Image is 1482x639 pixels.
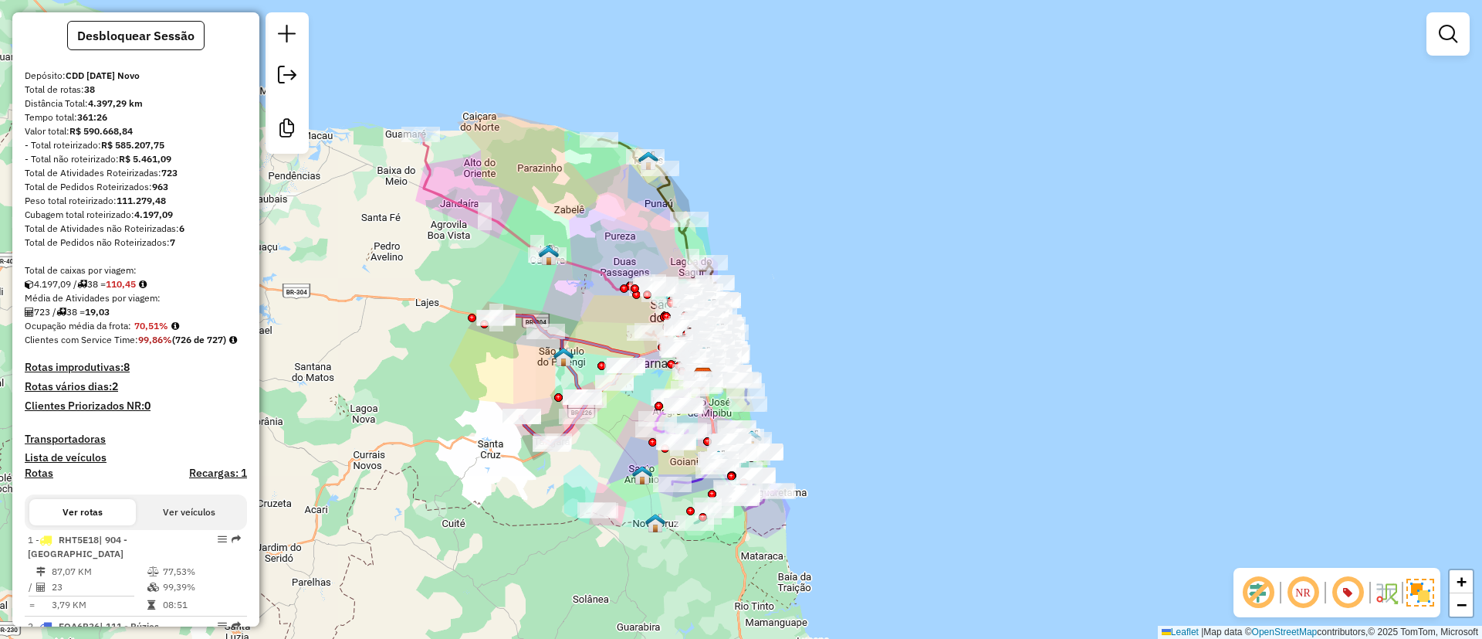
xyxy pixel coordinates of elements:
[25,308,34,317] i: Total de Atividades
[134,320,168,331] strong: 70,51%
[1158,626,1482,639] div: Map data © contributors,© 2025 TomTom, Microsoft
[28,620,159,632] span: 2 -
[1406,579,1434,607] img: Exibir/Ocultar setores
[1284,574,1321,611] span: Ocultar NR
[229,335,237,345] em: Rotas cross docking consideradas
[36,583,46,592] i: Total de Atividades
[170,236,175,248] strong: 7
[59,534,99,546] span: RHT5E18
[539,246,559,266] img: João Camara
[1329,574,1366,611] span: Exibir número da rota
[25,291,247,305] div: Média de Atividades por viagem:
[218,621,227,631] em: Opções
[25,305,247,319] div: 723 / 38 =
[577,502,616,518] div: Atividade não roteirizada - ESPETINHO DO DEDE
[272,113,303,148] a: Criar modelo
[67,21,205,50] button: Desbloquear Sessão
[1457,572,1467,591] span: +
[138,334,172,345] strong: 99,86%
[272,19,303,53] a: Nova sessão e pesquisa
[553,347,574,367] img: São Paulo do Potengi
[1457,595,1467,614] span: −
[51,564,147,580] td: 87,07 KM
[25,83,247,97] div: Total de rotas:
[112,379,118,393] strong: 2
[218,535,227,544] em: Opções
[100,620,159,632] span: | 111 - Búzios
[25,451,247,464] h4: Lista de veículos
[25,467,53,480] a: Rotas
[25,208,247,222] div: Cubagem total roteirizado:
[25,180,247,194] div: Total de Pedidos Roteirizados:
[66,70,140,81] strong: CDD [DATE] Novo
[36,567,46,576] i: Distância Total
[25,166,247,180] div: Total de Atividades Roteirizadas:
[56,308,66,317] i: Total de rotas
[1252,627,1318,637] a: OpenStreetMap
[25,69,247,83] div: Depósito:
[119,153,171,165] strong: R$ 5.461,09
[538,244,558,264] img: P.A INUTILIZADO
[25,263,247,277] div: Total de caixas por viagem:
[85,306,110,318] strong: 19,03
[77,111,107,123] strong: 361:26
[742,430,762,450] img: Tibau do Sul
[709,450,729,470] img: PA - Goianinha
[25,277,247,291] div: 4.197,09 / 38 =
[1162,627,1199,637] a: Leaflet
[152,181,168,192] strong: 963
[1240,574,1277,611] span: Exibir deslocamento
[88,97,143,109] strong: 4.397,29 km
[1374,580,1399,605] img: Fluxo de ruas
[51,580,147,595] td: 23
[272,59,303,94] a: Exportar sessão
[25,334,138,345] span: Clientes com Service Time:
[25,124,247,138] div: Valor total:
[25,399,247,413] h4: Clientes Priorizados NR:
[59,620,100,632] span: EOA6B36
[25,320,131,331] span: Ocupação média da frota:
[147,600,155,610] i: Tempo total em rota
[25,110,247,124] div: Tempo total:
[25,138,247,152] div: - Total roteirizado:
[25,222,247,236] div: Total de Atividades não Roteirizadas:
[1450,570,1473,593] a: Zoom in
[1201,627,1203,637] span: |
[51,597,147,613] td: 3,79 KM
[179,223,184,234] strong: 6
[171,321,179,331] em: Média calculada utilizando a maior ocupação (%Peso ou %Cubagem) de cada rota da sessão. Rotas cro...
[139,280,147,289] i: Meta Caixas/viagem: 143,28 Diferença: -32,83
[25,280,34,289] i: Cubagem total roteirizado
[580,503,618,518] div: Atividade não roteirizada - 55.093.326 PAULO VICTOR AZEVEDO DE OLIVE
[25,236,247,250] div: Total de Pedidos não Roteirizados:
[147,567,159,576] i: % de utilização do peso
[672,308,710,324] div: Atividade não roteirizada - FRACICLEIDE CAMARA
[123,360,130,374] strong: 8
[172,334,226,345] strong: (726 de 727)
[25,194,247,208] div: Peso total roteirizado:
[29,499,136,525] button: Ver rotas
[1433,19,1463,49] a: Exibir filtros
[28,597,36,613] td: =
[136,499,242,525] button: Ver veículos
[147,583,159,592] i: % de utilização da cubagem
[69,125,133,137] strong: R$ 590.668,84
[134,209,173,220] strong: 4.197,09
[144,399,151,413] strong: 0
[693,367,713,387] img: CDD Natal Novo
[28,580,36,595] td: /
[232,621,241,631] em: Rota exportada
[106,278,136,290] strong: 110,45
[162,580,240,595] td: 99,39%
[117,195,166,206] strong: 111.279,48
[232,535,241,544] em: Rota exportada
[1450,593,1473,617] a: Zoom out
[25,152,247,166] div: - Total não roteirizado:
[28,534,127,559] span: 1 -
[77,280,87,289] i: Total de rotas
[162,597,240,613] td: 08:51
[685,311,723,326] div: Atividade não roteirizada - OXENTE PIZZARIA
[699,298,719,318] img: 638 UDC Light Pajuçara
[84,83,95,95] strong: 38
[189,467,247,480] h4: Recargas: 1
